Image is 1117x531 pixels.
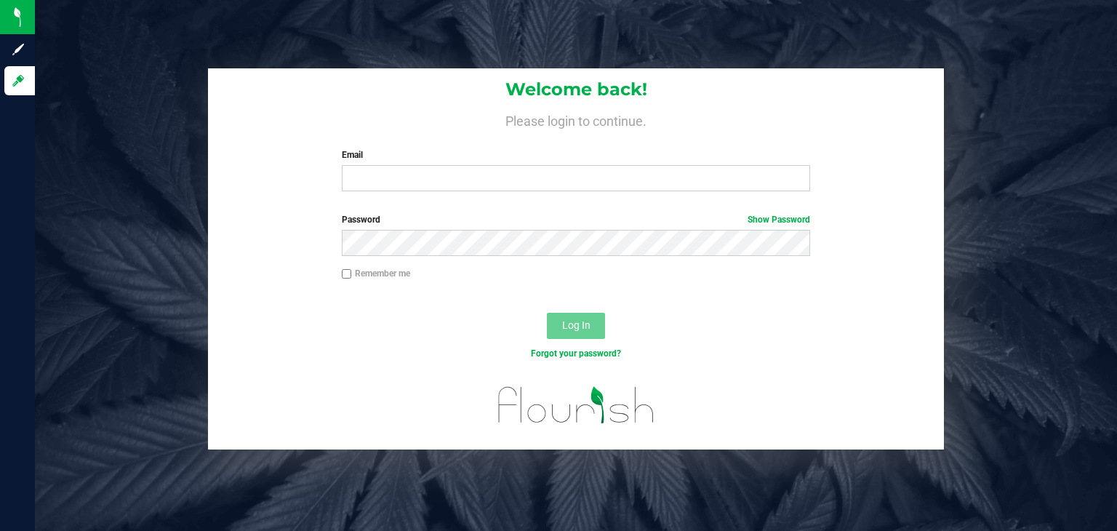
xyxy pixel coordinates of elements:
label: Email [342,148,811,161]
h1: Welcome back! [208,80,944,99]
button: Log In [547,313,605,339]
img: flourish_logo.svg [484,375,668,434]
h4: Please login to continue. [208,111,944,128]
inline-svg: Sign up [11,42,25,57]
a: Forgot your password? [531,348,621,359]
span: Log In [562,319,590,331]
a: Show Password [748,215,810,225]
input: Remember me [342,269,352,279]
inline-svg: Log in [11,73,25,88]
span: Password [342,215,380,225]
label: Remember me [342,267,410,280]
